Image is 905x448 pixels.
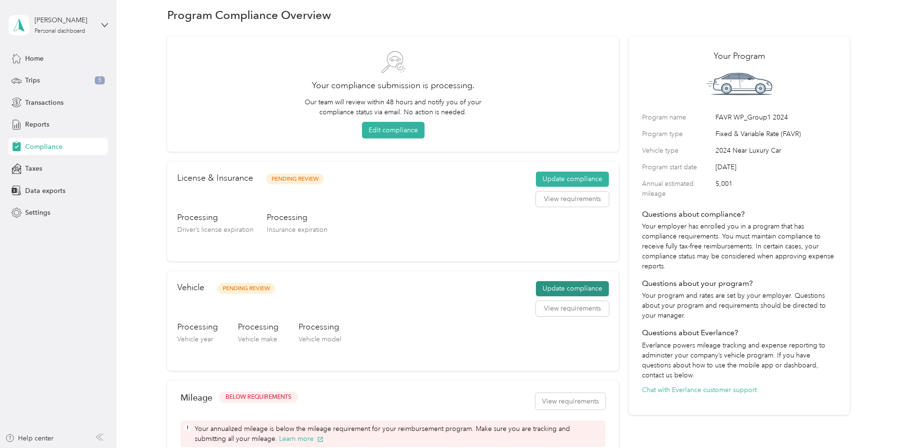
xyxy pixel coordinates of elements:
[25,142,63,152] span: Compliance
[715,162,836,172] span: [DATE]
[177,281,204,294] h2: Vehicle
[300,97,486,117] p: Our team will review within 48 hours and notify you of your compliance status via email. No actio...
[536,301,609,316] button: View requirements
[642,221,836,271] p: Your employer has enrolled you in a program that has compliance requirements. You must maintain c...
[177,335,213,343] span: Vehicle year
[267,226,327,234] span: Insurance expiration
[536,281,609,296] button: Update compliance
[642,291,836,320] p: Your program and rates are set by your employer. Questions about your program and requirements sh...
[642,112,712,122] label: Program name
[642,278,836,289] h4: Questions about your program?
[177,211,253,223] h3: Processing
[279,434,324,444] button: Learn more
[167,10,331,20] h1: Program Compliance Overview
[238,335,277,343] span: Vehicle make
[362,122,425,138] button: Edit compliance
[177,321,218,333] h3: Processing
[217,283,275,294] span: Pending Review
[177,172,253,184] h2: License & Insurance
[25,119,49,129] span: Reports
[195,424,602,444] span: Your annualized mileage is below the mileage requirement for your reimbursement program. Make sur...
[5,433,54,443] button: Help center
[299,321,341,333] h3: Processing
[642,146,712,155] label: Vehicle type
[267,211,327,223] h3: Processing
[715,146,836,155] span: 2024 Near Luxury Car
[35,15,94,25] div: [PERSON_NAME]
[219,392,298,403] button: BELOW REQUIREMENTS
[642,162,712,172] label: Program start date
[535,393,606,410] button: View requirements
[25,186,65,196] span: Data exports
[226,393,291,402] span: BELOW REQUIREMENTS
[642,179,712,199] label: Annual estimated mileage
[181,79,606,92] h2: Your compliance submission is processing.
[715,129,836,139] span: Fixed & Variable Rate (FAVR)
[642,385,757,395] button: Chat with Everlance customer support
[25,208,50,218] span: Settings
[642,209,836,220] h4: Questions about compliance?
[25,164,42,174] span: Taxes
[715,112,836,122] span: FAVR WP_Group1 2024
[181,393,212,402] h2: Mileage
[238,321,279,333] h3: Processing
[536,172,609,187] button: Update compliance
[715,179,836,199] span: 5,001
[642,50,836,63] h2: Your Program
[642,129,712,139] label: Program type
[266,174,324,184] span: Pending Review
[35,28,85,34] div: Personal dashboard
[536,192,609,207] button: View requirements
[852,395,905,448] iframe: Everlance-gr Chat Button Frame
[25,98,63,108] span: Transactions
[299,335,341,343] span: Vehicle model
[642,327,836,338] h4: Questions about Everlance?
[25,54,44,64] span: Home
[642,340,836,380] p: Everlance powers mileage tracking and expense reporting to administer your company’s vehicle prog...
[95,76,105,85] span: 5
[177,226,253,234] span: Driver’s license expiration
[25,75,40,85] span: Trips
